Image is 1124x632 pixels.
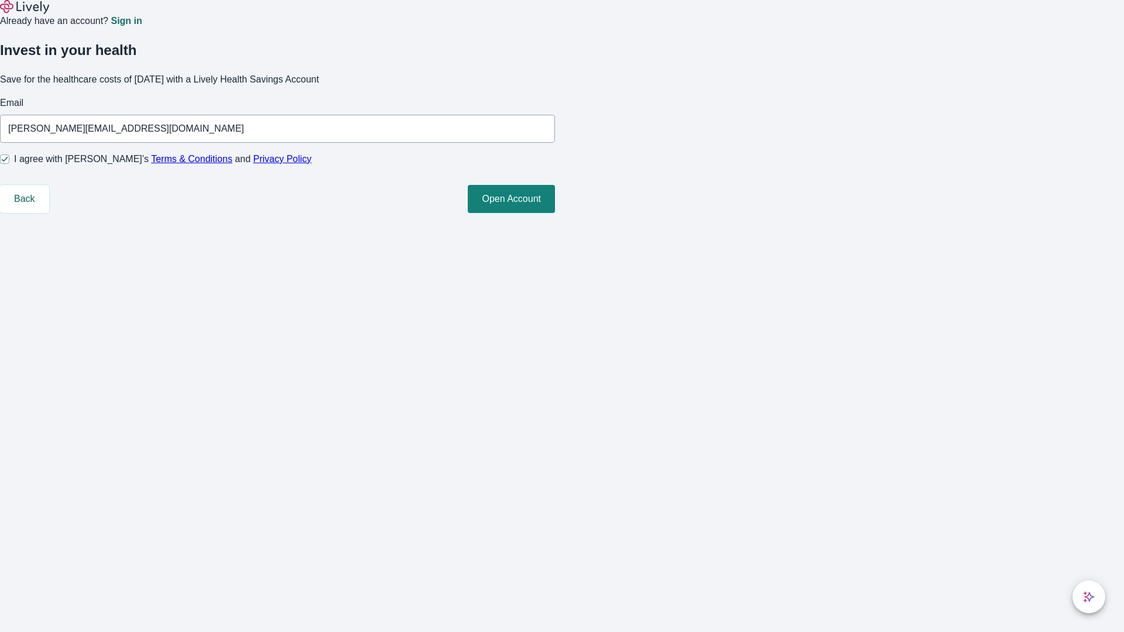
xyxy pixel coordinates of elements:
a: Privacy Policy [253,154,312,164]
svg: Lively AI Assistant [1083,591,1095,603]
button: Open Account [468,185,555,213]
a: Sign in [111,16,142,26]
button: chat [1072,581,1105,613]
span: I agree with [PERSON_NAME]’s and [14,152,311,166]
a: Terms & Conditions [151,154,232,164]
